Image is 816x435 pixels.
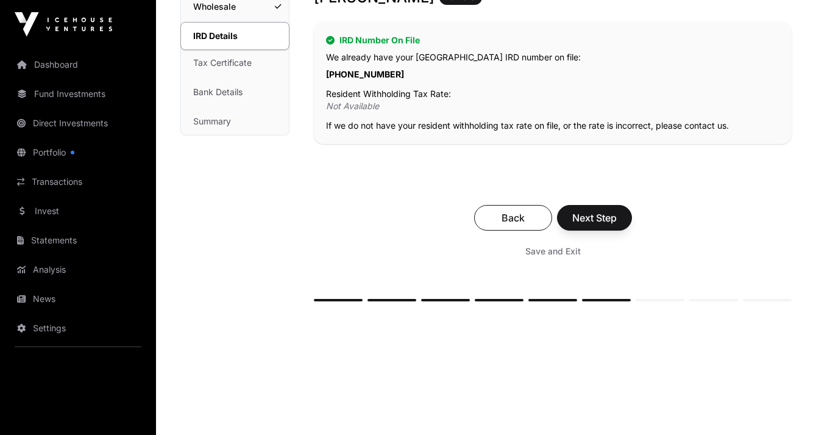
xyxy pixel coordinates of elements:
a: Settings [10,315,146,342]
p: If we do not have your resident withholding tax rate on file, or the rate is incorrect, please co... [326,120,779,132]
a: Dashboard [10,51,146,78]
span: Next Step [572,210,617,225]
a: Fund Investments [10,81,146,107]
p: We already have your [GEOGRAPHIC_DATA] IRD number on file: [326,51,779,63]
a: Bank Details [181,79,289,106]
a: News [10,286,146,312]
a: Statements [10,227,146,254]
button: Back [474,205,552,231]
a: Invest [10,198,146,225]
button: Next Step [557,205,632,231]
span: Save and Exit [525,245,581,257]
a: IRD Details [180,22,289,50]
div: Chat Widget [755,376,816,435]
a: Transactions [10,168,146,195]
button: Save and Exit [511,240,595,262]
iframe: To enrich screen reader interactions, please activate Accessibility in Grammarly extension settings [755,376,816,435]
a: Direct Investments [10,110,146,137]
p: [PHONE_NUMBER] [326,68,779,81]
a: Tax Certificate [181,49,289,76]
p: Resident Withholding Tax Rate: [326,88,779,100]
span: Back [489,210,537,225]
p: Not Available [326,100,779,112]
a: Analysis [10,256,146,283]
a: Summary [181,108,289,135]
h2: IRD Number On File [326,34,779,46]
img: Icehouse Ventures Logo [15,12,112,37]
a: Portfolio [10,139,146,166]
